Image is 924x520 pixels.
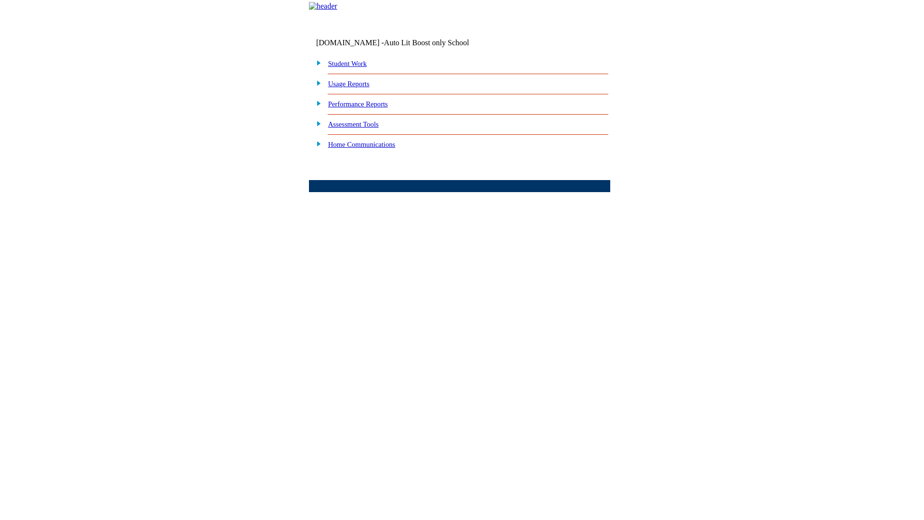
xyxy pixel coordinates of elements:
[316,39,493,47] td: [DOMAIN_NAME] -
[309,2,337,11] img: header
[328,80,370,88] a: Usage Reports
[311,99,321,107] img: plus.gif
[311,139,321,148] img: plus.gif
[328,100,388,108] a: Performance Reports
[328,60,367,67] a: Student Work
[328,120,379,128] a: Assessment Tools
[311,58,321,67] img: plus.gif
[311,119,321,128] img: plus.gif
[328,141,396,148] a: Home Communications
[384,39,469,47] nobr: Auto Lit Boost only School
[311,78,321,87] img: plus.gif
